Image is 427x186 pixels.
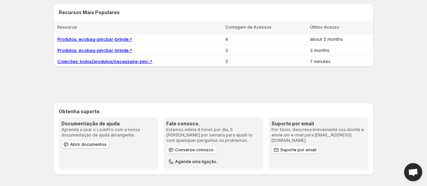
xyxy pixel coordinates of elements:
span: Contagem de Acessos [225,25,272,30]
h3: Documentação de ajuda [61,120,155,127]
a: Produtos: ecobag-pincbar-brinde↗ [57,36,132,42]
td: 7 minutes [308,56,374,67]
a: Suporte por email [272,146,319,154]
a: Coleções: todos/produtos/necessaire-pinc↗ [57,59,152,64]
a: Abrir documentos [61,141,109,149]
h2: Obtenha suporte. [59,108,368,115]
td: 2 [223,45,308,56]
p: Estamos online 8 horas por dia, 5 [PERSON_NAME] por semana para ajudá-lo com quaisquer perguntas ... [166,127,260,143]
p: Por favor, descreva brevemente sua dúvida e envie um e-mail para [EMAIL_ADDRESS][DOMAIN_NAME]. [272,127,366,143]
span: Suporte por email [280,147,316,153]
h3: Suporte por email [272,120,366,127]
button: Agende uma ligação. [166,158,220,166]
a: Produtos: ecobag-pincbar-brinde↗ [57,48,132,53]
span: Resource [57,25,77,30]
td: 3 months [308,45,374,56]
span: Agende uma ligação. [175,159,217,164]
span: Converse conosco. [175,147,215,153]
span: Último Acesso [310,25,339,30]
span: Abrir documentos [70,142,107,147]
p: Aprenda a usar o LockPro com a nossa documentação de ajuda abrangente. [61,127,155,138]
td: 4 [223,34,308,45]
h3: Fale conosco. [166,120,260,127]
td: 2 [223,56,308,67]
h2: Recursos Mais Populares [59,9,368,16]
a: Open chat [404,163,422,181]
button: Converse conosco. [166,146,217,154]
td: about 2 months [308,34,374,45]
